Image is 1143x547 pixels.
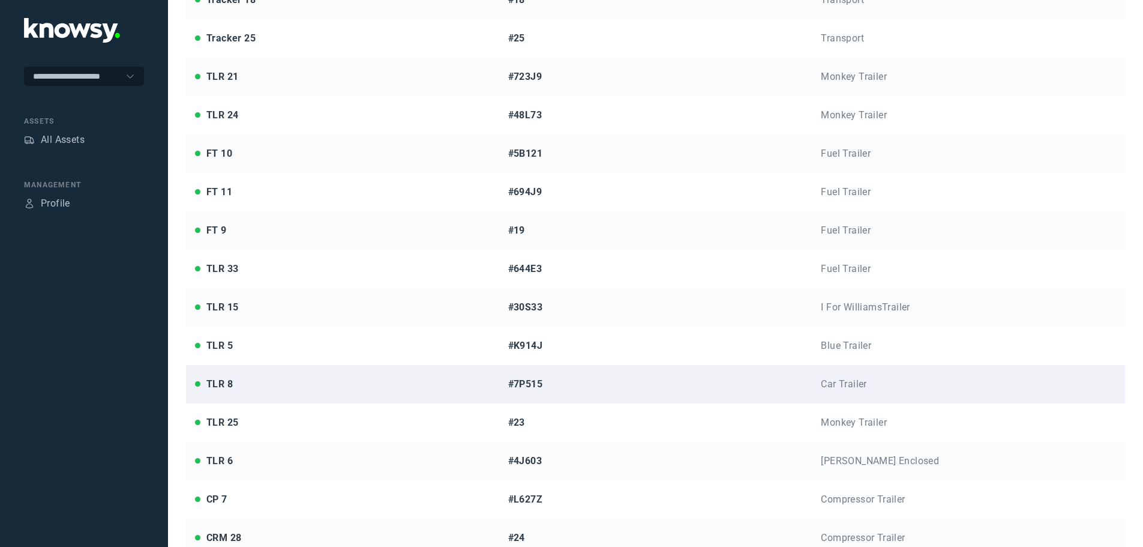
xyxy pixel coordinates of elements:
a: FT 11#694J9Fuel Trailer [186,173,1125,211]
a: AssetsAll Assets [24,133,85,147]
div: #25 [508,31,803,46]
div: Monkey Trailer [821,70,1116,84]
div: [PERSON_NAME] Enclosed [821,454,1116,468]
div: #644E3 [508,262,803,276]
a: CP 7#L627ZCompressor Trailer [186,480,1125,519]
div: I For WilliamsTrailer [821,300,1116,315]
div: TLR 21 [206,70,238,84]
div: #K914J [508,339,803,353]
a: TLR 6#4J603[PERSON_NAME] Enclosed [186,442,1125,480]
a: TLR 25#23Monkey Trailer [186,403,1125,442]
div: Car Trailer [821,377,1116,391]
div: Compressor Trailer [821,531,1116,545]
a: TLR 15#30S33I For WilliamsTrailer [186,288,1125,327]
div: #24 [508,531,803,545]
div: #30S33 [508,300,803,315]
div: Management [24,180,144,190]
div: TLR 8 [206,377,233,391]
div: #L627Z [508,492,803,507]
a: ProfileProfile [24,196,70,211]
a: TLR 8#7P515Car Trailer [186,365,1125,403]
div: CRM 28 [206,531,241,545]
div: Assets [24,134,35,145]
a: FT 9#19Fuel Trailer [186,211,1125,250]
div: TLR 15 [206,300,238,315]
a: TLR 21#723J9Monkey Trailer [186,58,1125,96]
div: TLR 5 [206,339,233,353]
div: Fuel Trailer [821,262,1116,276]
div: #7P515 [508,377,803,391]
div: CP 7 [206,492,227,507]
a: TLR 24#48L73Monkey Trailer [186,96,1125,134]
div: TLR 24 [206,108,238,122]
div: Transport [821,31,1116,46]
div: FT 11 [206,185,232,199]
a: TLR 33#644E3Fuel Trailer [186,250,1125,288]
div: FT 10 [206,147,232,161]
div: #694J9 [508,185,803,199]
div: #19 [508,223,803,238]
a: TLR 5#K914JBlue Trailer [186,327,1125,365]
div: All Assets [41,133,85,147]
div: Tracker 25 [206,31,256,46]
div: Profile [24,198,35,209]
img: Application Logo [24,18,120,43]
div: FT 9 [206,223,227,238]
div: Fuel Trailer [821,147,1116,161]
div: #723J9 [508,70,803,84]
div: Compressor Trailer [821,492,1116,507]
div: Monkey Trailer [821,416,1116,430]
div: #23 [508,416,803,430]
div: Assets [24,116,144,127]
div: Blue Trailer [821,339,1116,353]
a: FT 10#5B121Fuel Trailer [186,134,1125,173]
div: TLR 33 [206,262,238,276]
div: TLR 6 [206,454,233,468]
div: TLR 25 [206,416,238,430]
div: #5B121 [508,147,803,161]
div: Monkey Trailer [821,108,1116,122]
div: Fuel Trailer [821,185,1116,199]
a: Tracker 25#25Transport [186,19,1125,58]
div: Profile [41,196,70,211]
div: #4J603 [508,454,803,468]
div: #48L73 [508,108,803,122]
div: Fuel Trailer [821,223,1116,238]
